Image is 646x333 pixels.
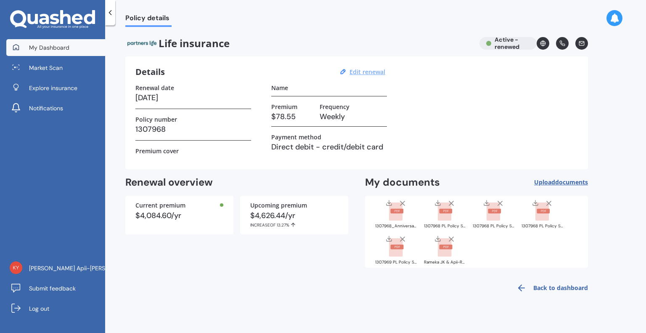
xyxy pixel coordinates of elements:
[320,103,349,110] label: Frequency
[6,100,105,117] a: Notifications
[125,37,473,50] span: Life insurance
[6,260,105,277] a: [PERSON_NAME] Apii-[PERSON_NAME]
[271,133,321,141] label: Payment method
[522,224,564,228] div: 1307968 PL Policy Schedule 2022.pdf
[250,202,338,208] div: Upcoming premium
[125,37,159,50] img: PartnerLife.png
[29,264,136,272] span: [PERSON_NAME] Apii-[PERSON_NAME]
[375,260,417,264] div: 1307969 PL Policy Schedule 2021 (1).pdf
[271,141,387,153] h3: Direct debit - credit/debit card
[424,260,466,264] div: Rameka JK & Apii-Rameka KT PL#1307968 Policy Schedule 2020.pdf
[271,110,313,123] h3: $78.55
[250,212,338,228] div: $4,626.44/yr
[555,178,588,186] span: documents
[135,212,223,219] div: $4,084.60/yr
[271,103,297,110] label: Premium
[29,104,63,112] span: Notifications
[10,261,22,274] img: 1f8e222d11127618d35e8315da32c167
[135,84,174,91] label: Renewal date
[29,43,69,52] span: My Dashboard
[250,222,277,228] span: INCREASE OF
[349,68,385,76] u: Edit renewal
[365,176,440,189] h2: My documents
[135,116,177,123] label: Policy number
[271,84,288,91] label: Name
[135,202,223,208] div: Current premium
[29,84,77,92] span: Explore insurance
[6,280,105,297] a: Submit feedback
[511,278,588,298] a: Back to dashboard
[135,67,165,77] h3: Details
[135,91,251,104] h3: [DATE]
[125,176,348,189] h2: Renewal overview
[29,304,49,313] span: Log out
[29,284,76,293] span: Submit feedback
[6,59,105,76] a: Market Scan
[135,123,251,136] h3: 1307968
[6,300,105,317] a: Log out
[29,64,63,72] span: Market Scan
[534,176,588,189] button: Uploaddocuments
[125,14,172,25] span: Policy details
[424,224,466,228] div: 1307968 PL Policy Schedule 2024.pdf
[473,224,515,228] div: 1307968 PL Policy Schedule 2023.PDF
[277,222,289,228] span: 13.27%
[135,147,179,155] label: Premium cover
[6,39,105,56] a: My Dashboard
[6,80,105,96] a: Explore insurance
[347,68,388,76] button: Edit renewal
[534,179,588,186] span: Upload
[320,110,387,123] h3: Weekly
[375,224,417,228] div: 1307968_Anniversary Letter_LRAD121913747.PDF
